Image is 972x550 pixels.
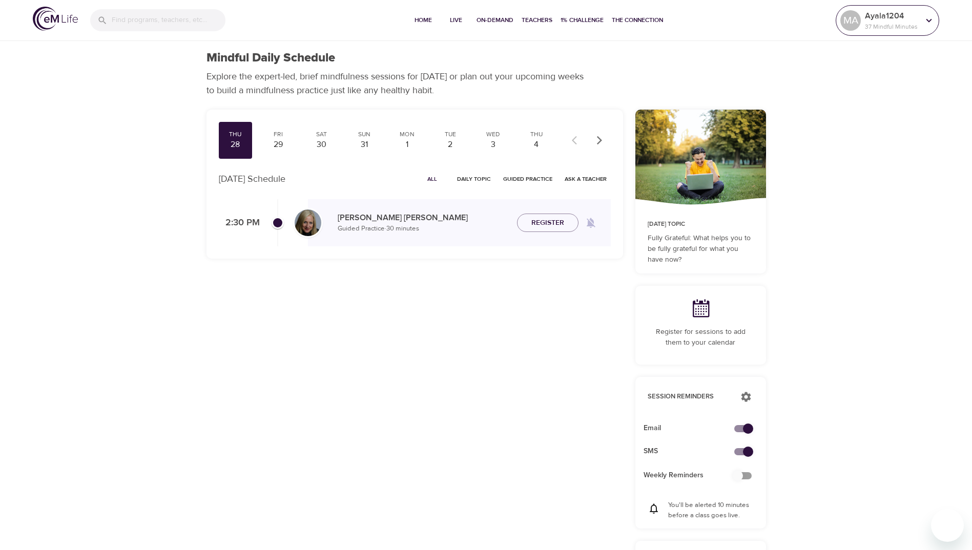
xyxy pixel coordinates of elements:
[648,233,754,265] p: Fully Grateful: What helps you to be fully grateful for what you have now?
[565,174,607,184] span: Ask a Teacher
[524,139,549,151] div: 4
[112,9,225,31] input: Find programs, teachers, etc...
[206,51,335,66] h1: Mindful Daily Schedule
[644,446,741,457] span: SMS
[453,171,495,187] button: Daily Topic
[338,211,509,224] p: [PERSON_NAME] [PERSON_NAME]
[351,130,377,139] div: Sun
[265,139,291,151] div: 29
[265,130,291,139] div: Fri
[438,130,463,139] div: Tue
[644,423,741,434] span: Email
[840,10,861,31] div: MA
[524,130,549,139] div: Thu
[931,509,964,542] iframe: Button to launch messaging window
[206,70,591,97] p: Explore the expert-led, brief mindfulness sessions for [DATE] or plan out your upcoming weeks to ...
[395,130,420,139] div: Mon
[295,209,321,236] img: Diane_Renz-min.jpg
[219,216,260,230] p: 2:30 PM
[411,15,436,26] span: Home
[308,130,334,139] div: Sat
[223,139,249,151] div: 28
[351,139,377,151] div: 31
[420,174,445,184] span: All
[648,220,754,229] p: [DATE] Topic
[517,214,578,232] button: Register
[648,392,730,402] p: Session Reminders
[33,7,78,31] img: logo
[612,15,663,26] span: The Connection
[477,15,513,26] span: On-Demand
[499,171,556,187] button: Guided Practice
[561,15,604,26] span: 1% Challenge
[338,224,509,234] p: Guided Practice · 30 minutes
[416,171,449,187] button: All
[668,500,754,520] p: You'll be alerted 10 minutes before a class goes live.
[522,15,552,26] span: Teachers
[219,172,285,186] p: [DATE] Schedule
[578,210,603,235] span: Remind me when a class goes live every Thursday at 2:30 PM
[561,171,611,187] button: Ask a Teacher
[644,470,741,481] span: Weekly Reminders
[457,174,491,184] span: Daily Topic
[395,139,420,151] div: 1
[308,139,334,151] div: 30
[503,174,552,184] span: Guided Practice
[438,139,463,151] div: 2
[481,130,506,139] div: Wed
[481,139,506,151] div: 3
[223,130,249,139] div: Thu
[531,217,564,229] span: Register
[865,10,919,22] p: Ayala1204
[865,22,919,31] p: 37 Mindful Minutes
[648,327,754,348] p: Register for sessions to add them to your calendar
[444,15,468,26] span: Live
